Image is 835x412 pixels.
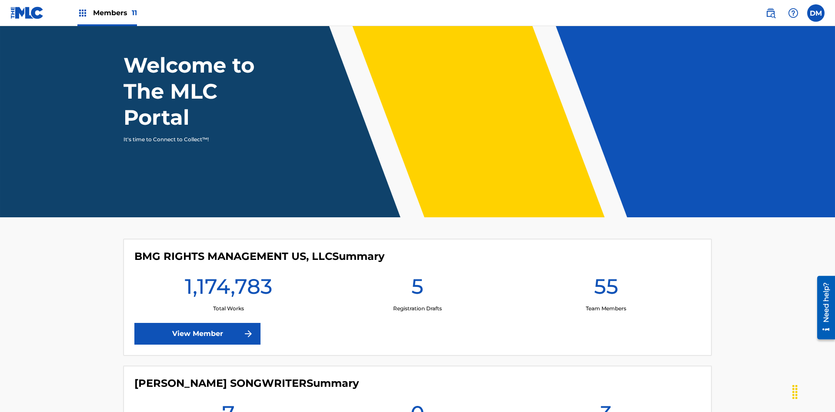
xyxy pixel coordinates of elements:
h1: 1,174,783 [185,273,272,305]
img: search [765,8,776,18]
img: MLC Logo [10,7,44,19]
span: 11 [132,9,137,17]
h4: BMG RIGHTS MANAGEMENT US, LLC [134,250,384,263]
iframe: Chat Widget [792,370,835,412]
h4: CLEO SONGWRITER [134,377,359,390]
p: Total Works [213,305,244,312]
img: help [788,8,798,18]
p: It's time to Connect to Collect™! [124,136,274,143]
h1: Welcome to The MLC Portal [124,52,286,130]
span: Members [93,8,137,18]
img: f7272a7cc735f4ea7f67.svg [243,329,254,339]
a: Public Search [762,4,779,22]
div: Help [785,4,802,22]
img: Top Rightsholders [77,8,88,18]
h1: 5 [411,273,424,305]
div: Drag [788,379,802,405]
div: User Menu [807,4,825,22]
p: Team Members [586,305,626,312]
iframe: Resource Center [811,272,835,344]
p: Registration Drafts [393,305,442,312]
h1: 55 [594,273,618,305]
a: View Member [134,323,261,345]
